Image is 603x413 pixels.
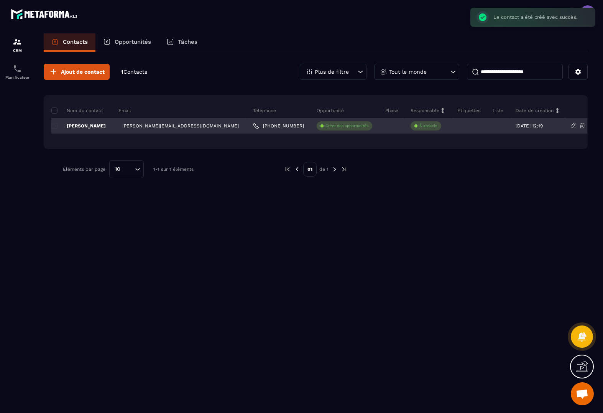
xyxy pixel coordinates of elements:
[63,38,88,45] p: Contacts
[294,166,301,173] img: prev
[317,107,344,114] p: Opportunité
[121,68,147,76] p: 1
[284,166,291,173] img: prev
[2,48,33,53] p: CRM
[178,38,197,45] p: Tâches
[13,64,22,73] img: scheduler
[2,58,33,85] a: schedulerschedulerPlanificateur
[44,64,110,80] button: Ajout de contact
[13,37,22,46] img: formation
[109,160,144,178] div: Search for option
[303,162,317,177] p: 01
[118,107,131,114] p: Email
[331,166,338,173] img: next
[319,166,329,172] p: de 1
[516,107,554,114] p: Date de création
[253,123,304,129] a: [PHONE_NUMBER]
[159,33,205,52] a: Tâches
[51,107,103,114] p: Nom du contact
[61,68,105,76] span: Ajout de contact
[153,167,194,172] p: 1-1 sur 1 éléments
[112,165,123,173] span: 10
[385,107,398,114] p: Phase
[411,107,439,114] p: Responsable
[571,382,594,405] div: Ouvrir le chat
[115,38,151,45] p: Opportunités
[419,123,437,129] p: À associe
[11,7,80,21] img: logo
[457,107,480,114] p: Étiquettes
[389,69,427,74] p: Tout le monde
[493,107,503,114] p: Liste
[123,69,147,75] span: Contacts
[44,33,95,52] a: Contacts
[516,123,543,129] p: [DATE] 12:19
[315,69,349,74] p: Plus de filtre
[2,31,33,58] a: formationformationCRM
[95,33,159,52] a: Opportunités
[253,107,276,114] p: Téléphone
[325,123,368,129] p: Créer des opportunités
[51,123,106,129] p: [PERSON_NAME]
[63,167,105,172] p: Éléments par page
[2,75,33,79] p: Planificateur
[123,165,133,173] input: Search for option
[341,166,348,173] img: next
